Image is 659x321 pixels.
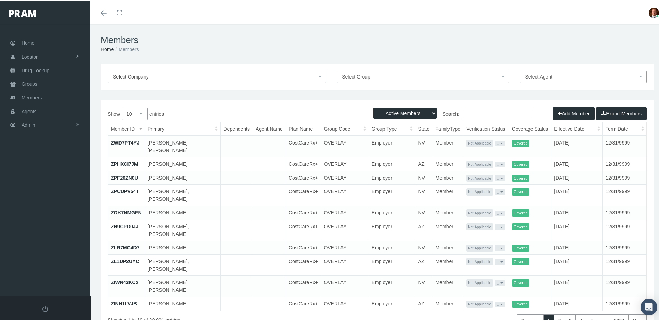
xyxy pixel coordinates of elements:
[463,121,509,134] th: Verification Status
[286,183,321,205] td: CostCareRx+
[369,205,415,219] td: Employer
[603,134,646,156] td: 12/31/9999
[369,253,415,274] td: Employer
[22,49,38,62] span: Locator
[512,222,529,229] span: Covered
[433,218,463,239] td: Member
[286,121,321,134] th: Plan Name
[286,156,321,170] td: CostCareRx+
[321,205,369,219] td: OVERLAY
[649,6,659,17] img: S_Profile_Picture_693.jpg
[321,170,369,183] td: OVERLAY
[286,205,321,219] td: CostCareRx+
[22,35,34,48] span: Home
[369,274,415,296] td: Employer
[415,253,433,274] td: AZ
[342,73,370,78] span: Select Group
[466,243,493,250] span: Not Applicable
[462,106,532,119] input: Search:
[512,257,529,264] span: Covered
[286,134,321,156] td: CostCareRx+
[603,218,646,239] td: 12/31/9999
[603,239,646,253] td: 12/31/9999
[113,73,149,78] span: Select Company
[108,121,145,134] th: Member ID: activate to sort column ascending
[551,218,603,239] td: [DATE]
[145,121,221,134] th: Primary: activate to sort column ascending
[551,239,603,253] td: [DATE]
[145,296,221,309] td: [PERSON_NAME]
[369,239,415,253] td: Employer
[495,258,505,263] button: ...
[111,139,139,144] a: ZWD7PT4YJ
[321,296,369,309] td: OVERLAY
[551,296,603,309] td: [DATE]
[111,222,138,228] a: ZN9CPD0JJ
[111,244,139,249] a: ZLR7MC4D7
[415,274,433,296] td: NV
[145,156,221,170] td: [PERSON_NAME]
[321,134,369,156] td: OVERLAY
[101,45,114,51] a: Home
[415,170,433,183] td: NV
[433,239,463,253] td: Member
[286,170,321,183] td: CostCareRx+
[286,296,321,309] td: CostCareRx+
[466,278,493,285] span: Not Applicable
[321,218,369,239] td: OVERLAY
[22,90,42,103] span: Members
[551,274,603,296] td: [DATE]
[286,239,321,253] td: CostCareRx+
[433,170,463,183] td: Member
[433,134,463,156] td: Member
[466,208,493,215] span: Not Applicable
[111,257,139,263] a: ZL1DP2UYC
[551,183,603,205] td: [DATE]
[466,257,493,264] span: Not Applicable
[145,170,221,183] td: [PERSON_NAME]
[22,117,35,130] span: Admin
[641,297,657,314] div: Open Intercom Messenger
[114,44,139,52] li: Members
[415,183,433,205] td: NV
[369,156,415,170] td: Employer
[512,173,529,181] span: Covered
[111,160,138,165] a: ZPHXCI7JM
[551,205,603,219] td: [DATE]
[286,218,321,239] td: CostCareRx+
[415,134,433,156] td: NV
[466,187,493,194] span: Not Applicable
[466,222,493,229] span: Not Applicable
[495,174,505,180] button: ...
[495,279,505,285] button: ...
[415,239,433,253] td: NV
[603,156,646,170] td: 12/31/9999
[512,187,529,194] span: Covered
[369,134,415,156] td: Employer
[111,299,137,305] a: ZINN1LVJB
[603,296,646,309] td: 12/31/9999
[551,170,603,183] td: [DATE]
[321,183,369,205] td: OVERLAY
[321,239,369,253] td: OVERLAY
[466,159,493,167] span: Not Applicable
[111,278,138,284] a: ZIWN43KC2
[603,183,646,205] td: 12/31/9999
[111,174,138,179] a: ZPF20ZN0U
[433,274,463,296] td: Member
[321,253,369,274] td: OVERLAY
[512,278,529,285] span: Covered
[22,104,37,117] span: Agents
[145,274,221,296] td: [PERSON_NAME] [PERSON_NAME]
[509,121,551,134] th: Coverage Status
[466,299,493,306] span: Not Applicable
[495,244,505,249] button: ...
[22,76,38,89] span: Groups
[466,173,493,181] span: Not Applicable
[286,274,321,296] td: CostCareRx+
[377,106,532,119] label: Search:
[415,205,433,219] td: NV
[433,156,463,170] td: Member
[551,121,603,134] th: Effective Date: activate to sort column ascending
[415,218,433,239] td: AZ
